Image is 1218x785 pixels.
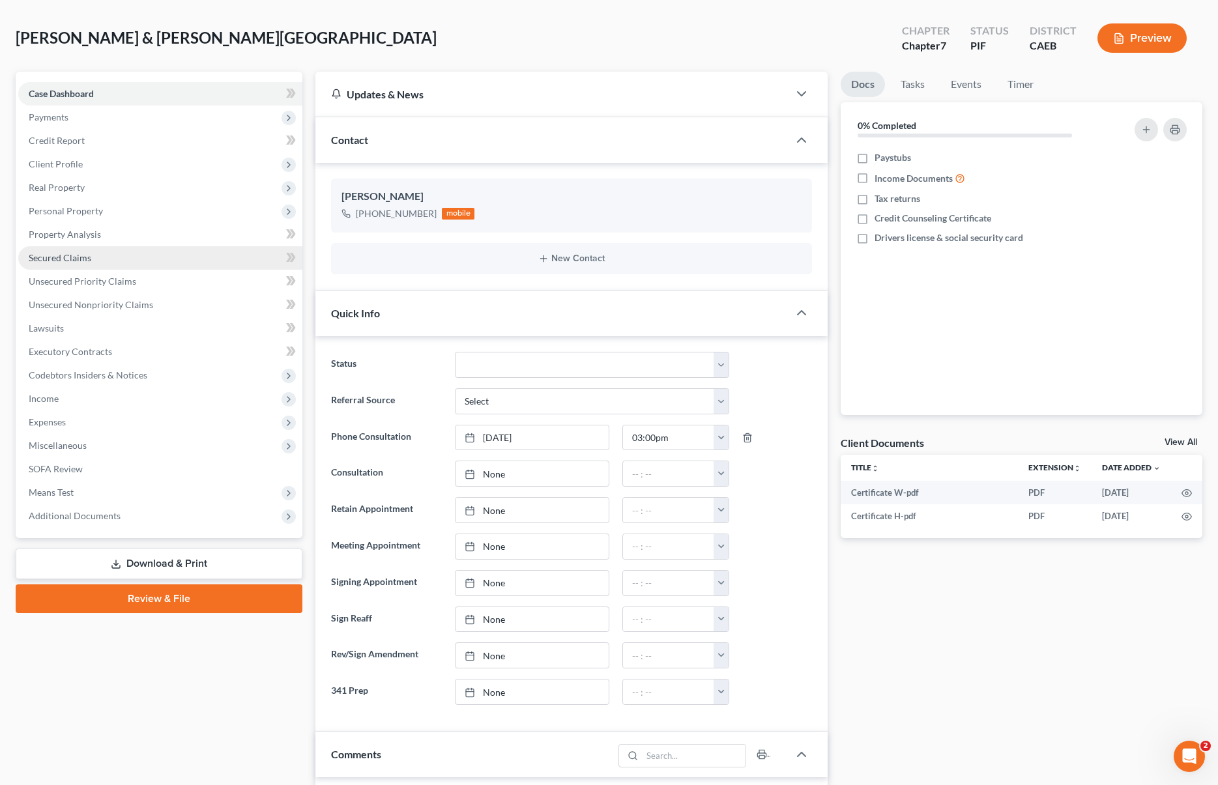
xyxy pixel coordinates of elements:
span: Quick Info [331,307,380,319]
a: Timer [997,72,1044,97]
a: Titleunfold_more [851,463,879,472]
a: None [456,679,609,704]
a: Review & File [16,584,302,613]
input: -- : -- [623,425,714,450]
span: Contact [331,134,368,146]
span: Paystubs [875,151,911,164]
td: Certificate H-pdf [841,504,1018,528]
span: Codebtors Insiders & Notices [29,369,147,380]
button: New Contact [341,253,801,264]
div: Client Documents [841,436,924,450]
span: Unsecured Priority Claims [29,276,136,287]
a: Secured Claims [18,246,302,270]
button: Preview [1097,23,1187,53]
a: Lawsuits [18,317,302,340]
span: Personal Property [29,205,103,216]
label: Consultation [325,461,448,487]
a: [DATE] [456,425,609,450]
div: Updates & News [331,87,772,101]
a: Executory Contracts [18,340,302,364]
input: -- : -- [623,607,714,632]
i: unfold_more [1073,464,1081,472]
td: PDF [1018,481,1092,504]
div: CAEB [1030,38,1077,53]
td: [DATE] [1092,481,1171,504]
span: Payments [29,111,68,122]
a: Events [940,72,992,97]
div: Status [970,23,1009,38]
td: PDF [1018,504,1092,528]
a: None [456,571,609,595]
span: Property Analysis [29,229,101,240]
label: Signing Appointment [325,570,448,596]
div: PIF [970,38,1009,53]
a: Download & Print [16,549,302,579]
a: None [456,607,609,632]
a: SOFA Review [18,457,302,481]
input: -- : -- [623,679,714,704]
span: Drivers license & social security card [875,231,1023,244]
span: Credit Report [29,135,85,146]
div: [PERSON_NAME] [341,189,801,205]
span: Income Documents [875,172,953,185]
a: Extensionunfold_more [1028,463,1081,472]
input: -- : -- [623,498,714,522]
label: Referral Source [325,388,448,414]
a: Case Dashboard [18,82,302,106]
td: Certificate W-pdf [841,481,1018,504]
span: 7 [940,39,946,51]
div: [PHONE_NUMBER] [356,207,437,220]
span: Executory Contracts [29,346,112,357]
i: expand_more [1153,464,1161,472]
div: District [1030,23,1077,38]
a: None [456,498,609,522]
a: Property Analysis [18,223,302,246]
a: Unsecured Priority Claims [18,270,302,293]
a: Credit Report [18,129,302,152]
label: 341 Prep [325,679,448,705]
a: Tasks [890,72,935,97]
span: Miscellaneous [29,440,87,451]
a: View All [1165,438,1197,447]
input: -- : -- [623,643,714,668]
span: Credit Counseling Certificate [875,212,991,225]
input: -- : -- [623,571,714,595]
i: unfold_more [871,464,879,472]
span: 2 [1200,741,1211,751]
a: Unsecured Nonpriority Claims [18,293,302,317]
a: Docs [841,72,885,97]
span: Case Dashboard [29,88,94,99]
span: Lawsuits [29,322,64,334]
div: mobile [442,208,474,220]
span: Unsecured Nonpriority Claims [29,299,153,310]
span: SOFA Review [29,463,83,474]
label: Sign Reaff [325,607,448,633]
label: Retain Appointment [325,497,448,523]
span: [PERSON_NAME] & [PERSON_NAME][GEOGRAPHIC_DATA] [16,28,437,47]
iframe: Intercom live chat [1174,741,1205,772]
a: None [456,534,609,559]
span: Income [29,393,59,404]
input: -- : -- [623,461,714,486]
span: Means Test [29,487,74,498]
span: Comments [331,748,381,760]
a: None [456,461,609,486]
label: Status [325,352,448,378]
strong: 0% Completed [858,120,916,131]
label: Meeting Appointment [325,534,448,560]
span: Real Property [29,182,85,193]
input: Search... [642,745,746,767]
input: -- : -- [623,534,714,559]
span: Tax returns [875,192,920,205]
a: Date Added expand_more [1102,463,1161,472]
div: Chapter [902,23,950,38]
span: Client Profile [29,158,83,169]
div: Chapter [902,38,950,53]
span: Expenses [29,416,66,427]
label: Rev/Sign Amendment [325,642,448,668]
span: Secured Claims [29,252,91,263]
td: [DATE] [1092,504,1171,528]
span: Additional Documents [29,510,121,521]
a: None [456,643,609,668]
label: Phone Consultation [325,425,448,451]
